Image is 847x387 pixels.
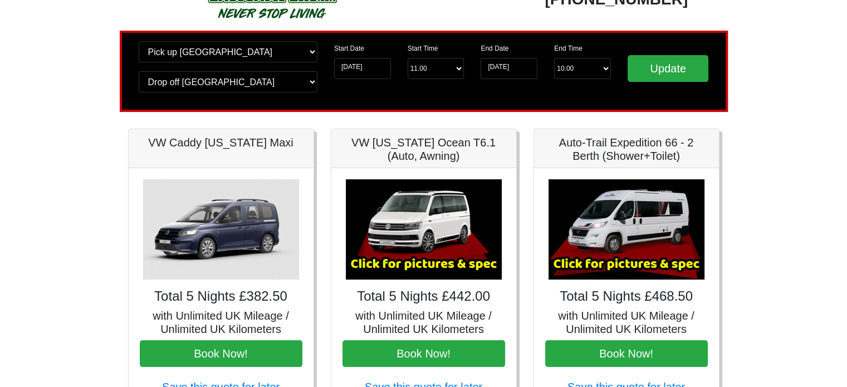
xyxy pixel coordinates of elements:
[342,288,505,305] h4: Total 5 Nights £442.00
[481,43,508,53] label: End Date
[334,43,364,53] label: Start Date
[140,136,302,149] h5: VW Caddy [US_STATE] Maxi
[342,340,505,367] button: Book Now!
[545,340,708,367] button: Book Now!
[549,179,704,280] img: Auto-Trail Expedition 66 - 2 Berth (Shower+Toilet)
[628,55,709,82] input: Update
[554,43,582,53] label: End Time
[140,309,302,336] h5: with Unlimited UK Mileage / Unlimited UK Kilometers
[140,288,302,305] h4: Total 5 Nights £382.50
[346,179,502,280] img: VW California Ocean T6.1 (Auto, Awning)
[545,288,708,305] h4: Total 5 Nights £468.50
[140,340,302,367] button: Book Now!
[408,43,438,53] label: Start Time
[481,58,537,79] input: Return Date
[342,309,505,336] h5: with Unlimited UK Mileage / Unlimited UK Kilometers
[545,309,708,336] h5: with Unlimited UK Mileage / Unlimited UK Kilometers
[342,136,505,163] h5: VW [US_STATE] Ocean T6.1 (Auto, Awning)
[334,58,391,79] input: Start Date
[545,136,708,163] h5: Auto-Trail Expedition 66 - 2 Berth (Shower+Toilet)
[143,179,299,280] img: VW Caddy California Maxi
